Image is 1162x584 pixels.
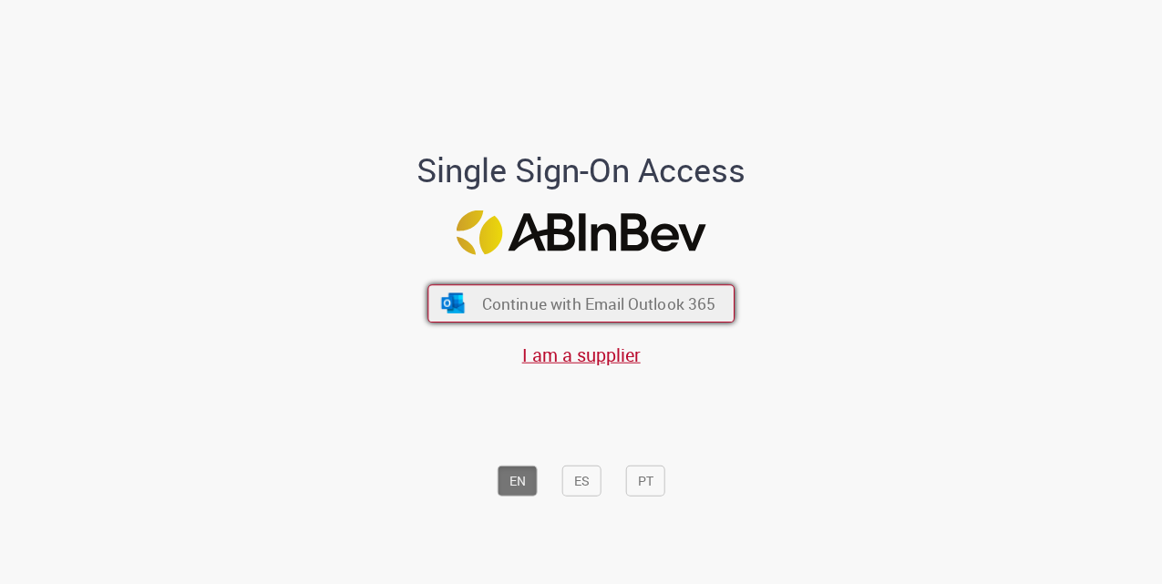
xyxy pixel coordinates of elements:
[481,293,715,314] span: Continue with Email Outlook 365
[498,465,538,496] button: EN
[439,293,466,313] img: ícone Azure/Microsoft 360
[427,285,735,323] button: ícone Azure/Microsoft 360 Continue with Email Outlook 365
[562,465,602,496] button: ES
[626,465,665,496] button: PT
[457,210,706,254] img: Logo ABInBev
[522,342,641,366] a: I am a supplier
[328,152,834,189] h1: Single Sign-On Access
